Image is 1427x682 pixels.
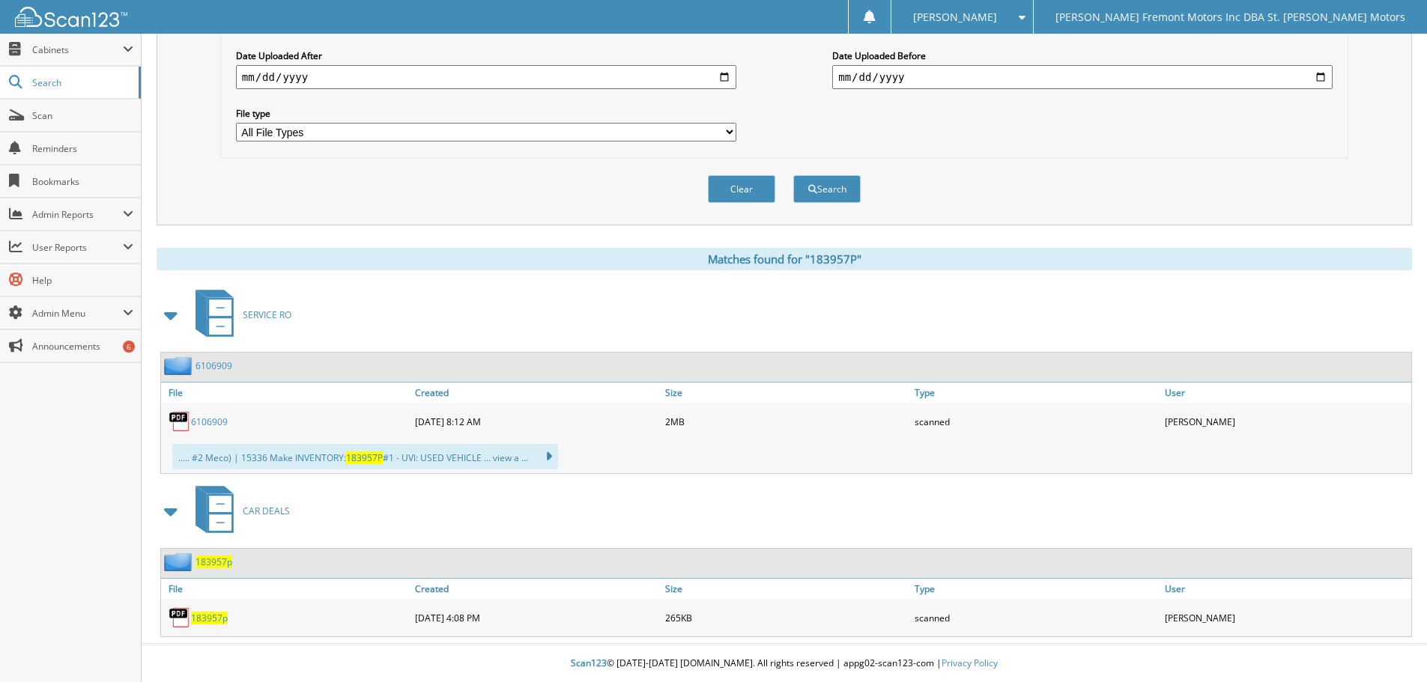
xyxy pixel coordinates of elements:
div: scanned [911,407,1161,436]
div: © [DATE]-[DATE] [DOMAIN_NAME]. All rights reserved | appg02-scan123-com | [142,645,1427,682]
div: [PERSON_NAME] [1161,603,1411,633]
div: [DATE] 8:12 AM [411,407,661,436]
label: File type [236,107,736,120]
iframe: Chat Widget [1352,610,1427,682]
a: SERVICE RO [187,285,291,344]
img: PDF.png [169,606,191,629]
img: folder2.png [164,552,196,571]
span: Search [32,76,131,89]
a: Type [911,383,1161,403]
label: Date Uploaded Before [832,49,1333,62]
div: [DATE] 4:08 PM [411,603,661,633]
a: Privacy Policy [942,657,998,669]
div: scanned [911,603,1161,633]
input: start [236,65,736,89]
span: Bookmarks [32,175,133,188]
span: Reminders [32,142,133,155]
a: 6106909 [196,359,232,372]
div: ..... #2 Meco) | 15336 Make INVENTORY: #1 - UVl: USED VEHICLE ... view a ... [172,444,558,469]
img: folder2.png [164,356,196,375]
div: [PERSON_NAME] [1161,407,1411,436]
a: 183957p [196,555,232,568]
a: Size [661,579,912,599]
span: [PERSON_NAME] [913,13,997,22]
a: Created [411,579,661,599]
a: 183957p [191,612,228,624]
a: Size [661,383,912,403]
span: Cabinets [32,43,123,56]
span: Scan [32,109,133,122]
a: User [1161,579,1411,599]
a: 6106909 [191,415,228,428]
a: User [1161,383,1411,403]
a: CAR DEALS [187,481,290,541]
a: File [161,383,411,403]
span: Admin Reports [32,208,123,221]
span: 183957P [346,451,383,464]
div: 2MB [661,407,912,436]
input: end [832,65,1333,89]
span: CAR DEALS [243,505,290,517]
label: Date Uploaded After [236,49,736,62]
span: SERVICE RO [243,308,291,321]
span: Announcements [32,340,133,353]
a: File [161,579,411,599]
a: Created [411,383,661,403]
span: Help [32,274,133,287]
span: Admin Menu [32,307,123,320]
button: Clear [708,175,775,203]
button: Search [793,175,861,203]
div: 6 [123,341,135,353]
div: Matches found for "183957P" [157,248,1412,270]
span: [PERSON_NAME] Fremont Motors Inc DBA St. [PERSON_NAME] Motors [1055,13,1405,22]
img: PDF.png [169,410,191,433]
img: scan123-logo-white.svg [15,7,127,27]
span: Scan123 [571,657,607,669]
span: User Reports [32,241,123,254]
div: 265KB [661,603,912,633]
a: Type [911,579,1161,599]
